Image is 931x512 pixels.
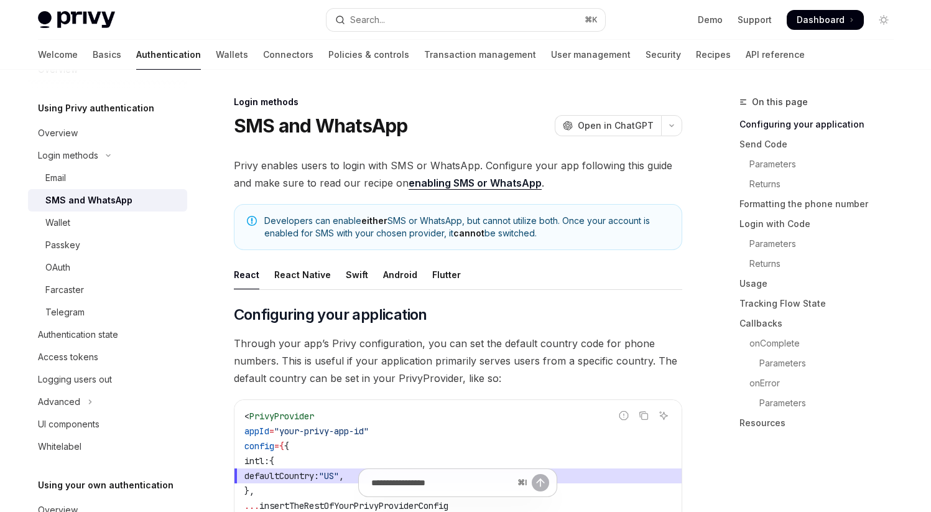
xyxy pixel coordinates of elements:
[739,114,904,134] a: Configuring your application
[328,40,409,70] a: Policies & controls
[28,391,187,413] button: Toggle Advanced section
[28,368,187,391] a: Logging users out
[739,254,904,274] a: Returns
[38,350,98,365] div: Access tokens
[38,148,98,163] div: Login methods
[616,407,632,424] button: Report incorrect code
[244,411,249,422] span: <
[274,426,369,437] span: "your-privy-app-id"
[646,40,681,70] a: Security
[453,228,484,238] strong: cannot
[28,212,187,234] a: Wallet
[38,101,154,116] h5: Using Privy authentication
[38,11,115,29] img: light logo
[787,10,864,30] a: Dashboard
[274,440,279,452] span: =
[346,260,368,289] div: Swift
[655,407,672,424] button: Ask AI
[45,282,84,297] div: Farcaster
[28,167,187,189] a: Email
[361,215,387,226] strong: either
[28,144,187,167] button: Toggle Login methods section
[247,216,257,226] svg: Note
[45,238,80,253] div: Passkey
[279,440,284,452] span: {
[409,177,542,190] a: enabling SMS or WhatsApp
[739,314,904,333] a: Callbacks
[739,274,904,294] a: Usage
[234,114,408,137] h1: SMS and WhatsApp
[532,474,549,491] button: Send message
[45,305,85,320] div: Telegram
[234,96,682,108] div: Login methods
[136,40,201,70] a: Authentication
[28,122,187,144] a: Overview
[739,194,904,214] a: Formatting the phone number
[269,455,274,467] span: {
[28,189,187,212] a: SMS and WhatsApp
[383,260,417,289] div: Android
[28,413,187,435] a: UI components
[28,346,187,368] a: Access tokens
[874,10,894,30] button: Toggle dark mode
[696,40,731,70] a: Recipes
[350,12,385,27] div: Search...
[28,323,187,346] a: Authentication state
[739,393,904,413] a: Parameters
[739,353,904,373] a: Parameters
[28,256,187,279] a: OAuth
[269,426,274,437] span: =
[38,327,118,342] div: Authentication state
[738,14,772,26] a: Support
[739,373,904,393] a: onError
[234,157,682,192] span: Privy enables users to login with SMS or WhatsApp. Configure your app following this guide and ma...
[739,333,904,353] a: onComplete
[38,394,80,409] div: Advanced
[216,40,248,70] a: Wallets
[38,126,78,141] div: Overview
[284,440,289,452] span: {
[636,407,652,424] button: Copy the contents from the code block
[739,154,904,174] a: Parameters
[28,279,187,301] a: Farcaster
[371,469,512,496] input: Ask a question...
[38,372,112,387] div: Logging users out
[746,40,805,70] a: API reference
[585,15,598,25] span: ⌘ K
[45,170,66,185] div: Email
[739,413,904,433] a: Resources
[38,417,100,432] div: UI components
[739,234,904,254] a: Parameters
[45,260,70,275] div: OAuth
[264,215,669,240] span: Developers can enable SMS or WhatsApp, but cannot utilize both. Once your account is enabled for ...
[244,426,269,437] span: appId
[45,193,132,208] div: SMS and WhatsApp
[249,411,314,422] span: PrivyProvider
[38,40,78,70] a: Welcome
[244,440,274,452] span: config
[93,40,121,70] a: Basics
[234,260,259,289] div: React
[244,455,269,467] span: intl:
[28,435,187,458] a: Whitelabel
[551,40,631,70] a: User management
[28,301,187,323] a: Telegram
[752,95,808,109] span: On this page
[28,234,187,256] a: Passkey
[739,294,904,314] a: Tracking Flow State
[555,115,661,136] button: Open in ChatGPT
[698,14,723,26] a: Demo
[274,260,331,289] div: React Native
[432,260,461,289] div: Flutter
[263,40,313,70] a: Connectors
[234,335,682,387] span: Through your app’s Privy configuration, you can set the default country code for phone numbers. T...
[578,119,654,132] span: Open in ChatGPT
[38,478,174,493] h5: Using your own authentication
[739,214,904,234] a: Login with Code
[45,215,70,230] div: Wallet
[739,134,904,154] a: Send Code
[327,9,605,31] button: Open search
[38,439,81,454] div: Whitelabel
[739,174,904,194] a: Returns
[234,305,427,325] span: Configuring your application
